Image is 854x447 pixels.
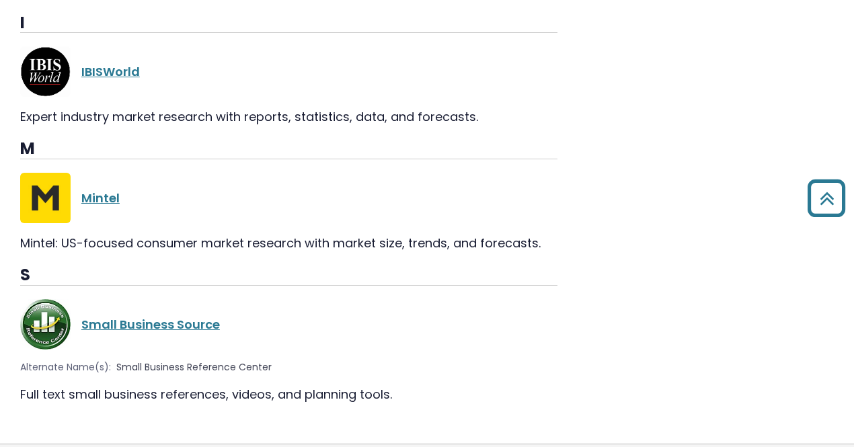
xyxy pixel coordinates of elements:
[802,186,851,210] a: Back to Top
[81,316,220,333] a: Small Business Source
[20,13,557,34] h3: I
[116,360,272,374] span: Small Business Reference Center
[20,234,557,252] div: Mintel: US-focused consumer market research with market size, trends, and forecasts.
[20,108,557,126] div: Expert industry market research with reports, statistics, data, and forecasts.
[20,360,111,374] span: Alternate Name(s):
[81,63,140,80] a: IBISWorld
[20,385,557,403] div: Full text small business references, videos, and planning tools.
[20,266,557,286] h3: S
[81,190,120,206] a: Mintel
[20,139,557,159] h3: M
